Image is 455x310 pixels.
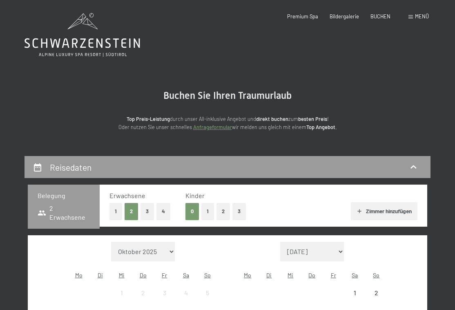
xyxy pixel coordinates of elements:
[140,272,147,279] abbr: Donnerstag
[98,272,103,279] abbr: Dienstag
[287,13,318,20] a: Premium Spa
[330,13,359,20] a: Bildergalerie
[196,282,218,304] div: Anreise nicht möglich
[345,290,365,310] div: 1
[216,203,230,220] button: 2
[196,282,218,304] div: Sun Oct 05 2025
[415,13,429,20] span: Menü
[306,124,337,130] strong: Top Angebot.
[344,282,366,304] div: Sat Nov 01 2025
[132,282,154,304] div: Thu Oct 02 2025
[344,282,366,304] div: Anreise nicht möglich
[156,203,170,220] button: 4
[266,272,272,279] abbr: Dienstag
[308,272,315,279] abbr: Donnerstag
[366,282,387,304] div: Sun Nov 02 2025
[132,282,154,304] div: Anreise nicht möglich
[112,290,132,310] div: 1
[162,272,167,279] abbr: Freitag
[256,116,288,122] strong: direkt buchen
[370,13,390,20] a: BUCHEN
[298,116,327,122] strong: besten Preis
[111,282,132,304] div: Wed Oct 01 2025
[175,282,197,304] div: Anreise nicht möglich
[38,191,90,200] h3: Belegung
[154,282,175,304] div: Fri Oct 03 2025
[176,290,196,310] div: 4
[154,290,174,310] div: 3
[185,203,199,220] button: 0
[232,203,246,220] button: 3
[175,282,197,304] div: Sat Oct 04 2025
[288,272,293,279] abbr: Mittwoch
[331,272,336,279] abbr: Freitag
[366,282,387,304] div: Anreise nicht möglich
[352,272,358,279] abbr: Samstag
[111,282,132,304] div: Anreise nicht möglich
[109,203,122,220] button: 1
[163,90,292,101] span: Buchen Sie Ihren Traumurlaub
[351,202,417,220] button: Zimmer hinzufügen
[127,116,170,122] strong: Top Preis-Leistung
[185,192,205,199] span: Kinder
[109,192,145,199] span: Erwachsene
[373,272,379,279] abbr: Sonntag
[193,124,232,130] a: Anfrageformular
[244,272,251,279] abbr: Montag
[64,115,391,132] p: durch unser All-inklusive Angebot und zum ! Oder nutzen Sie unser schnelles wir melden uns gleich...
[125,203,138,220] button: 2
[141,203,154,220] button: 3
[366,290,386,310] div: 2
[154,282,175,304] div: Anreise nicht möglich
[75,272,83,279] abbr: Montag
[50,162,91,172] h2: Reisedaten
[133,290,153,310] div: 2
[204,272,211,279] abbr: Sonntag
[201,203,214,220] button: 1
[183,272,189,279] abbr: Samstag
[119,272,125,279] abbr: Mittwoch
[197,290,217,310] div: 5
[38,204,90,222] span: 2 Erwachsene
